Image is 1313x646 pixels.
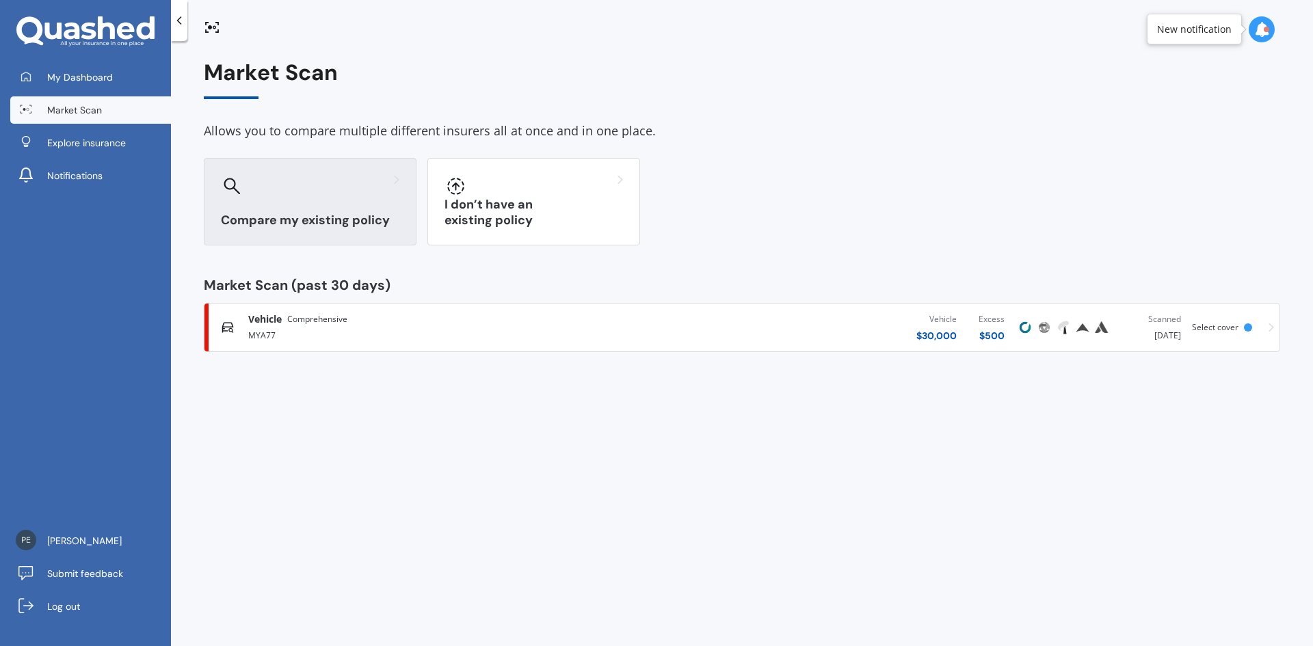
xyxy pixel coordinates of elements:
[204,60,1280,99] div: Market Scan
[10,560,171,587] a: Submit feedback
[204,121,1280,142] div: Allows you to compare multiple different insurers all at once and in one place.
[204,278,1280,292] div: Market Scan (past 30 days)
[1036,319,1052,336] img: Protecta
[47,600,80,613] span: Log out
[1192,321,1238,333] span: Select cover
[248,312,282,326] span: Vehicle
[1093,319,1110,336] img: Autosure
[10,64,171,91] a: My Dashboard
[47,103,102,117] span: Market Scan
[47,169,103,183] span: Notifications
[10,593,171,620] a: Log out
[47,70,113,84] span: My Dashboard
[10,527,171,554] a: [PERSON_NAME]
[221,213,399,228] h3: Compare my existing policy
[47,567,123,580] span: Submit feedback
[979,329,1005,342] div: $ 500
[16,530,36,550] img: 88d558fba12d597fbc29bc8cf84a65b8
[979,312,1005,326] div: Excess
[47,136,126,150] span: Explore insurance
[10,96,171,124] a: Market Scan
[287,312,347,326] span: Comprehensive
[1074,319,1091,336] img: Provident
[1157,23,1232,36] div: New notification
[10,162,171,189] a: Notifications
[1055,319,1072,336] img: Tower
[47,534,122,548] span: [PERSON_NAME]
[204,303,1280,352] a: VehicleComprehensiveMYA77Vehicle$30,000Excess$500CoveProtectaTowerProvidentAutosureScanned[DATE]S...
[916,329,957,342] div: $ 30,000
[10,129,171,157] a: Explore insurance
[1017,319,1033,336] img: Cove
[1122,312,1181,342] div: [DATE]
[916,312,957,326] div: Vehicle
[248,326,618,342] div: MYA77
[1122,312,1181,326] div: Scanned
[445,197,623,228] h3: I don’t have an existing policy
